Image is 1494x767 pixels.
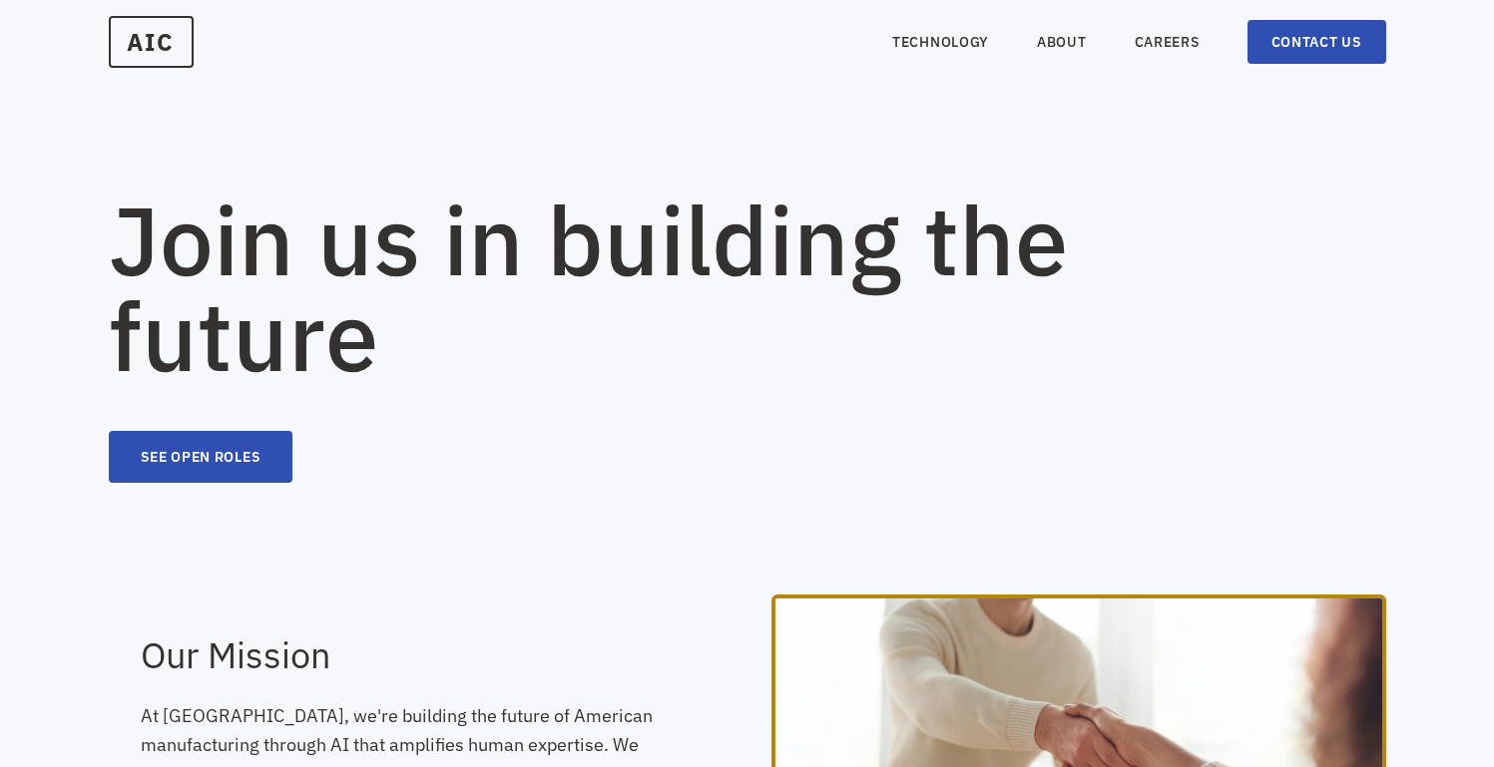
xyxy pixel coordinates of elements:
b: Our Mission [141,631,330,678]
h1: Join us in building the future [109,192,1258,383]
a: AIC [109,16,194,68]
a: TECHNOLOGY [892,32,989,52]
a: CAREERS [1135,32,1200,52]
a: ABOUT [1037,32,1087,52]
button: SEE OPEN ROLES [109,431,293,483]
a: CONTACT US [1247,20,1386,64]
